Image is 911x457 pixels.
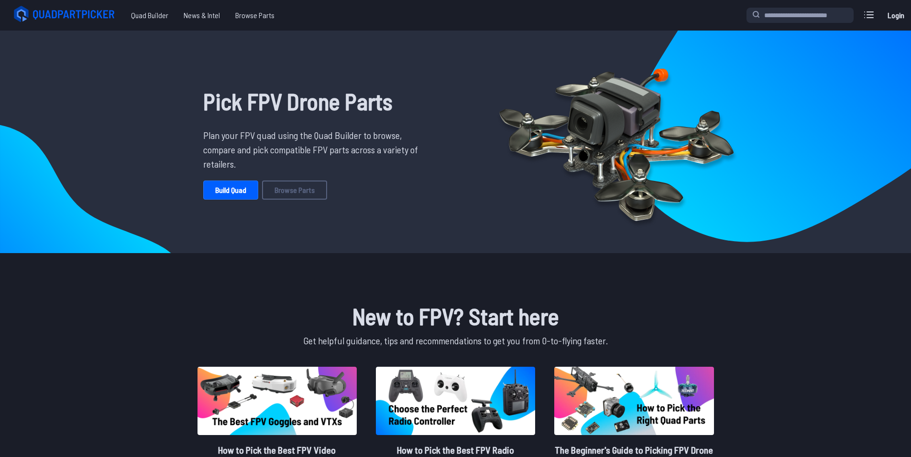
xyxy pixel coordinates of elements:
[176,6,228,25] a: News & Intel
[123,6,176,25] a: Quad Builder
[196,299,716,333] h1: New to FPV? Start here
[262,181,327,200] a: Browse Parts
[228,6,282,25] a: Browse Parts
[884,6,907,25] a: Login
[479,46,754,237] img: Quadcopter
[196,333,716,348] p: Get helpful guidance, tips and recommendations to get you from 0-to-flying faster.
[203,128,425,171] p: Plan your FPV quad using the Quad Builder to browse, compare and pick compatible FPV parts across...
[376,367,535,435] img: image of post
[203,84,425,118] h1: Pick FPV Drone Parts
[203,181,258,200] a: Build Quad
[554,367,713,435] img: image of post
[198,367,357,435] img: image of post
